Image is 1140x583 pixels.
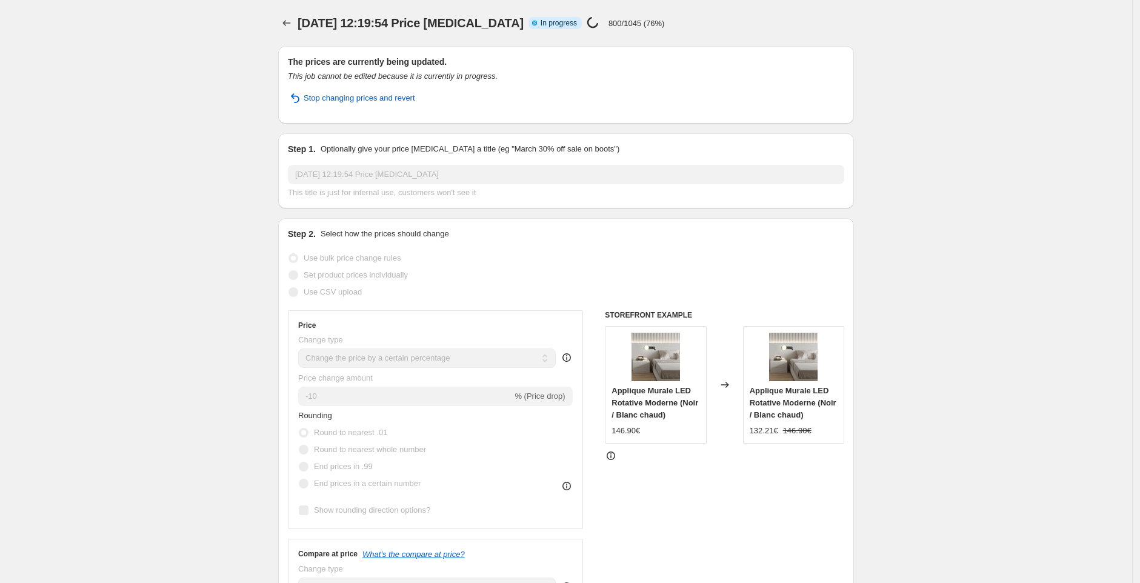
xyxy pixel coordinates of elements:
h2: Step 1. [288,143,316,155]
h2: The prices are currently being updated. [288,56,844,68]
span: Applique Murale LED Rotative Moderne (Noir / Blanc chaud) [750,386,836,419]
span: Show rounding direction options? [314,505,430,515]
span: Price change amount [298,373,373,382]
i: This job cannot be edited because it is currently in progress. [288,72,498,81]
span: % (Price drop) [515,391,565,401]
span: Change type [298,564,343,573]
button: Price change jobs [278,15,295,32]
span: End prices in .99 [314,462,373,471]
input: 30% off holiday sale [288,165,844,184]
strike: 146.90€ [783,425,812,437]
p: Optionally give your price [MEDICAL_DATA] a title (eg "March 30% off sale on boots") [321,143,619,155]
p: 800/1045 (76%) [608,19,665,28]
span: End prices in a certain number [314,479,421,488]
span: Applique Murale LED Rotative Moderne (Noir / Blanc chaud) [612,386,698,419]
h3: Compare at price [298,549,358,559]
p: Select how the prices should change [321,228,449,240]
span: In progress [541,18,577,28]
button: Stop changing prices and revert [281,88,422,108]
span: This title is just for internal use, customers won't see it [288,188,476,197]
span: [DATE] 12:19:54 Price [MEDICAL_DATA] [298,16,524,30]
div: 132.21€ [750,425,778,437]
span: Round to nearest .01 [314,428,387,437]
h6: STOREFRONT EXAMPLE [605,310,844,320]
span: Set product prices individually [304,270,408,279]
h2: Step 2. [288,228,316,240]
span: Stop changing prices and revert [304,92,415,104]
span: Round to nearest whole number [314,445,426,454]
button: What's the compare at price? [362,550,465,559]
span: Use CSV upload [304,287,362,296]
h3: Price [298,321,316,330]
span: Change type [298,335,343,344]
div: 146.90€ [612,425,640,437]
img: S7eeaa845240844b28ae7dcddfe62862bT_80x.webp [769,333,818,381]
div: help [561,351,573,364]
span: Use bulk price change rules [304,253,401,262]
img: S7eeaa845240844b28ae7dcddfe62862bT_80x.webp [632,333,680,381]
span: Rounding [298,411,332,420]
input: -15 [298,387,512,406]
